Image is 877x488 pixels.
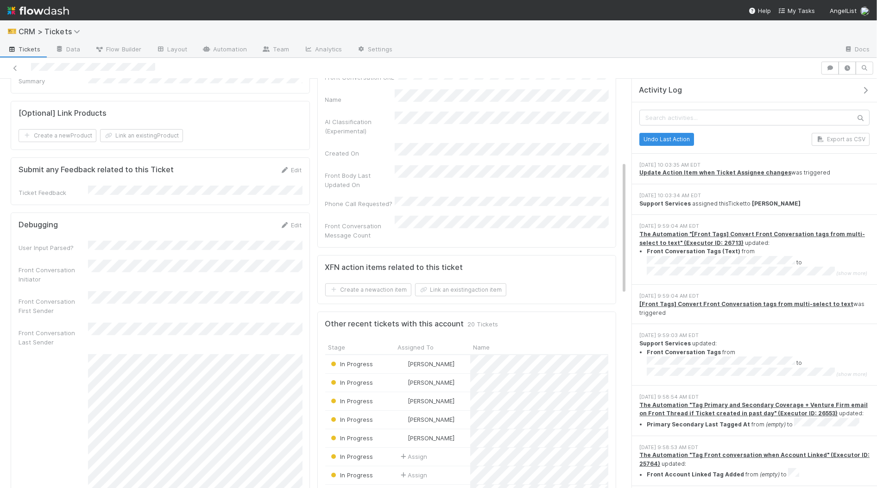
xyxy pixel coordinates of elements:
div: Front Body Last Updated On [325,171,395,189]
span: (show more) [836,270,867,277]
strong: The Automation "Tag Front conversation when Account Linked" (Executor ID: 25764) [639,451,870,467]
img: avatar_f2899df2-d2b9-483b-a052-ca3b1db2e5e2.png [399,360,406,368]
span: [PERSON_NAME] [408,379,454,386]
div: Front Conversation First Sender [19,297,88,315]
div: In Progress [329,396,373,406]
div: [PERSON_NAME] [398,396,454,406]
a: Edit [280,221,302,229]
span: (show more) [836,371,867,377]
div: In Progress [329,378,373,387]
strong: Support Services [639,340,691,347]
span: Assign [398,470,427,480]
div: In Progress [329,415,373,424]
li: from to [647,418,870,429]
div: [DATE] 9:59:04 AM EDT [639,292,870,300]
button: Create a newaction item [325,283,411,296]
strong: Front Account Linked Tag Added [647,471,744,478]
div: updated: [639,230,870,278]
div: [DATE] 9:59:03 AM EDT [639,332,870,339]
span: Activity Log [639,86,682,95]
span: Name [473,343,490,352]
summary: Front Conversation Tags from to (show more) [647,348,870,379]
div: Front Conversation Message Count [325,221,395,240]
div: Ticket Feedback [19,188,88,197]
div: In Progress [329,433,373,443]
a: The Automation "[Front Tags] Convert Front Conversation tags from multi-select to text" (Executor... [639,231,865,246]
div: Name [325,95,395,104]
span: In Progress [329,434,373,442]
div: [DATE] 9:59:04 AM EDT [639,222,870,230]
a: Data [48,43,88,57]
div: [DATE] 10:03:35 AM EDT [639,161,870,169]
div: In Progress [329,452,373,461]
h5: XFN action items related to this ticket [325,263,463,272]
a: Analytics [297,43,349,57]
a: Settings [349,43,400,57]
strong: [PERSON_NAME] [752,200,801,207]
span: 🎫 [7,27,17,35]
span: Assigned To [397,343,434,352]
span: [PERSON_NAME] [408,397,454,405]
img: avatar_7e1c67d1-c55a-4d71-9394-c171c6adeb61.png [860,6,870,16]
button: Create a newProduct [19,129,96,142]
em: (empty) [760,471,780,478]
span: In Progress [329,379,373,386]
h5: [Optional] Link Products [19,109,107,118]
div: Front Conversation Last Sender [19,328,88,347]
div: [PERSON_NAME] [398,378,454,387]
h5: Other recent tickets with this account [325,319,464,329]
strong: Front Conversation Tags (Text) [647,248,740,255]
div: [PERSON_NAME] [398,433,454,443]
span: In Progress [329,453,373,460]
div: [PERSON_NAME] [398,359,454,369]
a: [Front Tags] Convert Front Conversation tags from multi-select to text [639,300,853,307]
span: My Tasks [778,7,815,14]
span: [PERSON_NAME] [408,416,454,423]
button: Undo Last Action [639,133,694,146]
a: The Automation "Tag Primary and Secondary Coverage + Venture Firm email on Front Thread if Ticket... [639,401,868,417]
div: [DATE] 10:03:34 AM EDT [639,192,870,200]
div: [DATE] 9:58:53 AM EDT [639,444,870,451]
a: Docs [837,43,877,57]
a: Layout [149,43,195,57]
div: was triggered [639,169,870,177]
div: In Progress [329,470,373,480]
span: In Progress [329,360,373,368]
a: Flow Builder [88,43,149,57]
img: avatar_6daca87a-2c2e-4848-8ddb-62067031c24f.png [399,397,406,405]
div: In Progress [329,359,373,369]
button: Export as CSV [812,133,870,146]
div: Summary [19,76,88,86]
div: AI Classification (Experimental) [325,117,395,136]
div: [PERSON_NAME] [398,415,454,424]
div: was triggered [639,300,870,317]
input: Search activities... [639,110,870,125]
h5: Submit any Feedback related to this Ticket [19,165,174,175]
strong: Front Conversation Tags [647,349,721,356]
span: In Progress [329,471,373,479]
span: CRM > Tickets [19,27,85,36]
div: updated: [639,401,870,429]
div: Phone Call Requested? [325,199,395,208]
div: User Input Parsed? [19,243,88,252]
span: Assign [398,452,427,461]
em: (empty) [766,421,786,428]
li: from to [647,468,870,479]
a: My Tasks [778,6,815,15]
summary: Front Conversation Tags (Text) from to (show more) [647,247,870,278]
span: 20 Tickets [468,319,498,329]
strong: Primary Secondary Last Tagged At [647,421,750,428]
div: updated: [639,339,870,379]
a: Update Action Item when Ticket Assignee changes [639,169,791,176]
span: [PERSON_NAME] [408,360,454,368]
a: Team [254,43,297,57]
div: Front Conversation Initiator [19,265,88,284]
img: avatar_6daca87a-2c2e-4848-8ddb-62067031c24f.png [399,379,406,386]
div: [DATE] 9:58:54 AM EDT [639,393,870,401]
span: Stage [328,343,345,352]
div: Created On [325,149,395,158]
